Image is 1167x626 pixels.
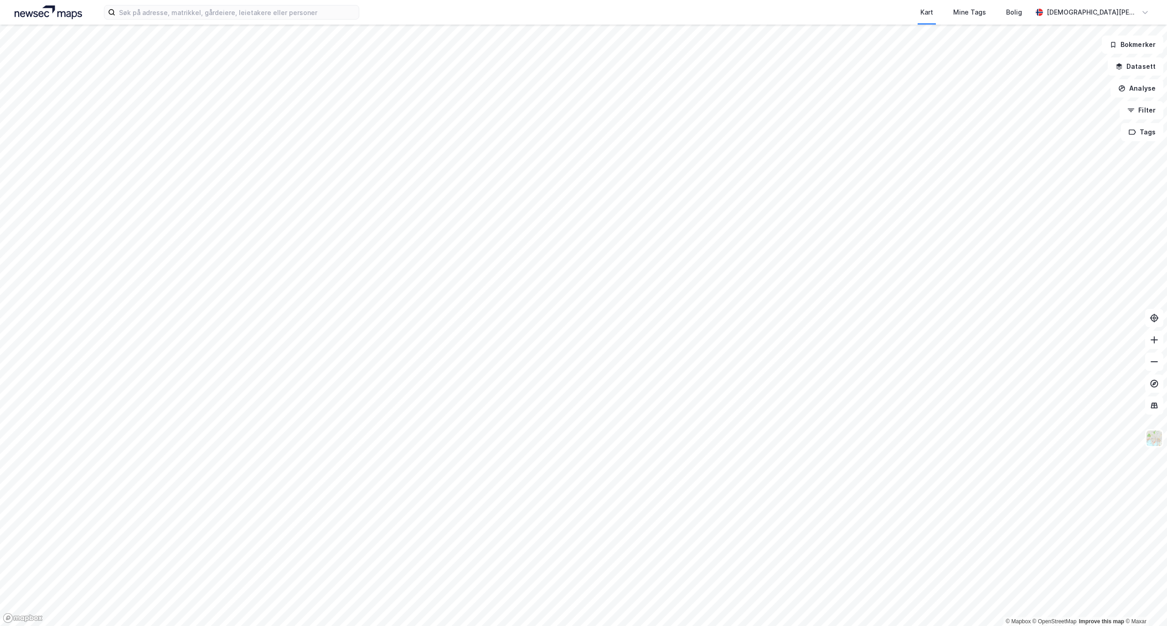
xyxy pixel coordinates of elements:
div: Bolig [1006,7,1022,18]
button: Filter [1120,101,1163,119]
div: Mine Tags [953,7,986,18]
a: Mapbox [1006,618,1031,625]
button: Tags [1121,123,1163,141]
button: Bokmerker [1102,36,1163,54]
div: Kart [920,7,933,18]
iframe: Chat Widget [1121,582,1167,626]
img: logo.a4113a55bc3d86da70a041830d287a7e.svg [15,5,82,19]
a: Improve this map [1079,618,1124,625]
input: Søk på adresse, matrikkel, gårdeiere, leietakere eller personer [115,5,359,19]
a: OpenStreetMap [1033,618,1077,625]
a: Mapbox homepage [3,613,43,623]
div: [DEMOGRAPHIC_DATA][PERSON_NAME] [1047,7,1138,18]
img: Z [1146,430,1163,447]
div: Kontrollprogram for chat [1121,582,1167,626]
button: Analyse [1110,79,1163,97]
button: Datasett [1108,57,1163,76]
